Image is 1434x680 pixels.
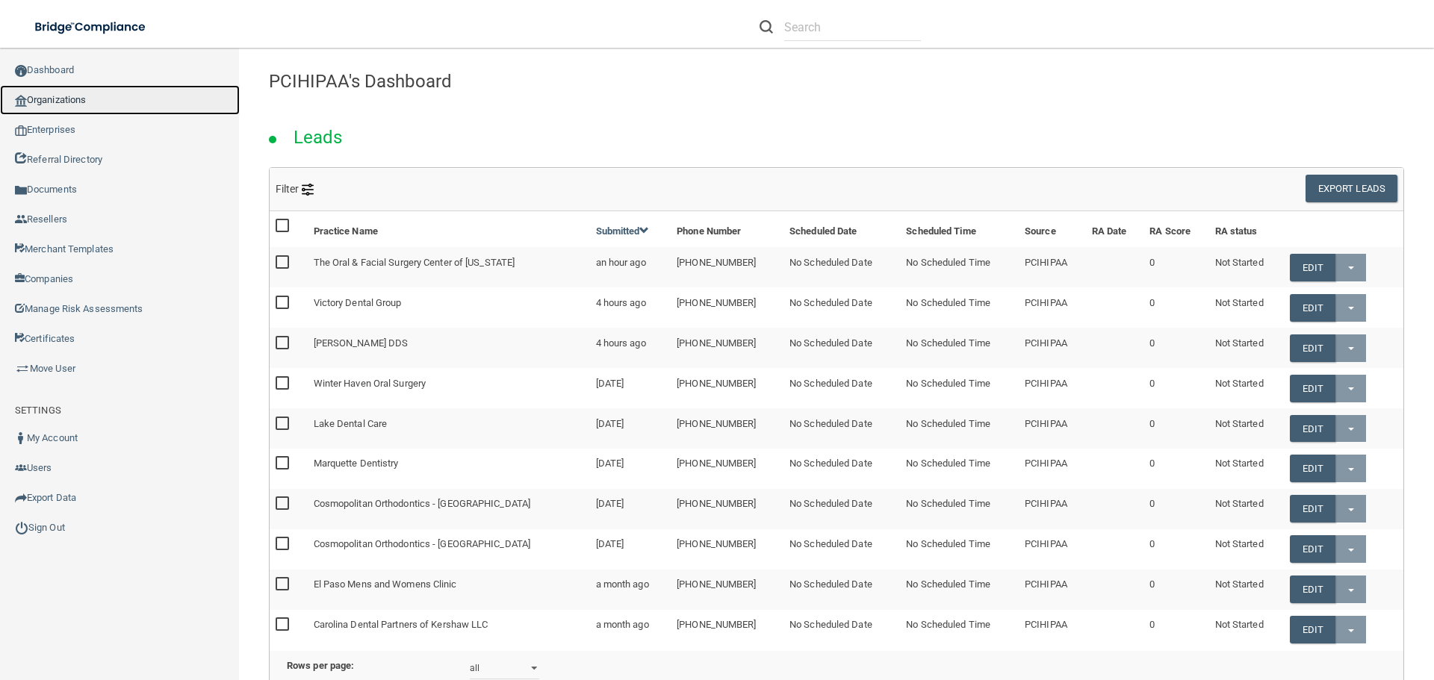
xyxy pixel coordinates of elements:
td: 4 hours ago [590,328,671,368]
td: No Scheduled Date [783,449,900,489]
td: No Scheduled Time [900,449,1019,489]
td: Cosmopolitan Orthodontics - [GEOGRAPHIC_DATA] [308,529,590,570]
td: No Scheduled Date [783,529,900,570]
td: No Scheduled Date [783,610,900,649]
a: Edit [1290,455,1335,482]
td: Not Started [1209,570,1284,610]
td: Marquette Dentistry [308,449,590,489]
th: RA Score [1143,211,1208,247]
a: Edit [1290,616,1335,643]
td: Not Started [1209,489,1284,529]
td: PCIHIPAA [1019,449,1086,489]
td: 0 [1143,570,1208,610]
td: Cosmopolitan Orthodontics - [GEOGRAPHIC_DATA] [308,489,590,529]
td: No Scheduled Date [783,408,900,449]
button: Export Leads [1306,175,1397,202]
td: [PHONE_NUMBER] [671,570,783,610]
td: [PHONE_NUMBER] [671,247,783,287]
td: Not Started [1209,287,1284,328]
td: PCIHIPAA [1019,408,1086,449]
td: No Scheduled Date [783,570,900,610]
td: [PHONE_NUMBER] [671,449,783,489]
td: [PHONE_NUMBER] [671,489,783,529]
td: Not Started [1209,610,1284,649]
td: [PHONE_NUMBER] [671,408,783,449]
td: PCIHIPAA [1019,287,1086,328]
td: El Paso Mens and Womens Clinic [308,570,590,610]
a: Edit [1290,375,1335,402]
td: No Scheduled Time [900,610,1019,649]
td: Victory Dental Group [308,287,590,328]
td: [PHONE_NUMBER] [671,328,783,368]
td: No Scheduled Time [900,368,1019,408]
td: PCIHIPAA [1019,328,1086,368]
td: [DATE] [590,368,671,408]
a: Edit [1290,575,1335,603]
td: 0 [1143,287,1208,328]
td: [PERSON_NAME] DDS [308,328,590,368]
img: organization-icon.f8decf85.png [15,95,27,107]
td: 0 [1143,610,1208,649]
td: 4 hours ago [590,287,671,328]
td: No Scheduled Time [900,328,1019,368]
td: [PHONE_NUMBER] [671,529,783,570]
td: No Scheduled Date [783,287,900,328]
td: 0 [1143,247,1208,287]
td: a month ago [590,570,671,610]
td: No Scheduled Time [900,408,1019,449]
td: Not Started [1209,408,1284,449]
img: briefcase.64adab9b.png [15,361,30,376]
td: Not Started [1209,328,1284,368]
td: PCIHIPAA [1019,247,1086,287]
td: No Scheduled Time [900,247,1019,287]
a: Edit [1290,294,1335,322]
a: Edit [1290,334,1335,362]
img: icon-filter@2x.21656d0b.png [302,184,314,196]
img: ic_reseller.de258add.png [15,213,27,225]
td: No Scheduled Time [900,287,1019,328]
span: Filter [276,183,314,195]
td: PCIHIPAA [1019,610,1086,649]
img: bridge_compliance_login_screen.278c3ca4.svg [22,12,160,43]
td: 0 [1143,328,1208,368]
td: Not Started [1209,368,1284,408]
td: No Scheduled Date [783,368,900,408]
td: Winter Haven Oral Surgery [308,368,590,408]
td: No Scheduled Date [783,489,900,529]
td: [PHONE_NUMBER] [671,610,783,649]
td: 0 [1143,408,1208,449]
h2: Leads [279,116,358,158]
td: PCIHIPAA [1019,570,1086,610]
th: Source [1019,211,1086,247]
td: [PHONE_NUMBER] [671,368,783,408]
td: 0 [1143,449,1208,489]
a: Edit [1290,254,1335,281]
td: Not Started [1209,449,1284,489]
input: Search [784,13,921,41]
th: Scheduled Date [783,211,900,247]
a: Edit [1290,535,1335,563]
a: Edit [1290,495,1335,523]
td: PCIHIPAA [1019,489,1086,529]
img: ic_power_dark.7ecde6b1.png [15,521,28,534]
td: The Oral & Facial Surgery Center of [US_STATE] [308,247,590,287]
a: Submitted [596,225,650,237]
img: icon-users.e205127d.png [15,462,27,474]
td: No Scheduled Time [900,489,1019,529]
td: [DATE] [590,489,671,529]
td: 0 [1143,368,1208,408]
td: Lake Dental Care [308,408,590,449]
td: 0 [1143,529,1208,570]
img: ic-search.3b580494.png [760,20,773,34]
h4: PCIHIPAA's Dashboard [269,72,1404,91]
td: [PHONE_NUMBER] [671,287,783,328]
td: a month ago [590,610,671,649]
td: [DATE] [590,449,671,489]
td: Not Started [1209,529,1284,570]
td: No Scheduled Date [783,247,900,287]
td: [DATE] [590,529,671,570]
td: No Scheduled Time [900,529,1019,570]
img: icon-documents.8dae5593.png [15,184,27,196]
th: RA Date [1086,211,1143,247]
td: Carolina Dental Partners of Kershaw LLC [308,610,590,649]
